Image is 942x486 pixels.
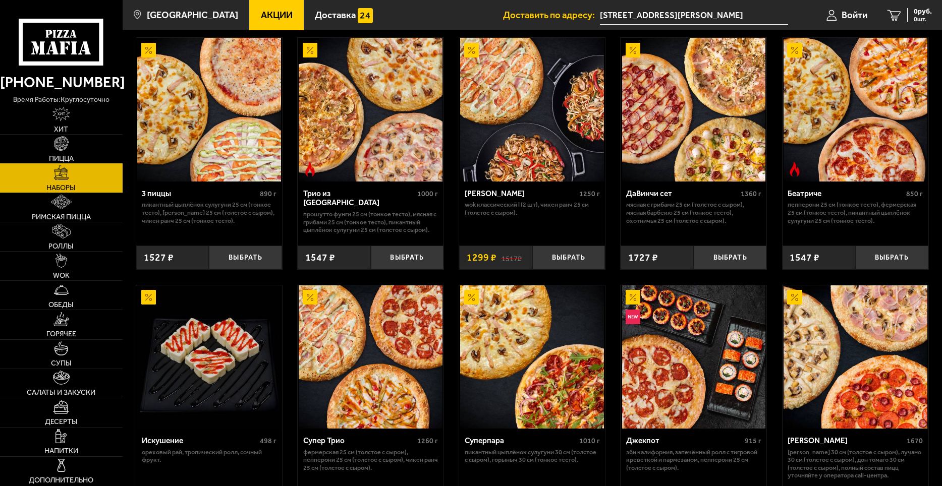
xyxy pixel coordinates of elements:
[51,359,72,367] span: Супы
[907,437,923,445] span: 1670
[303,43,317,57] img: Акционный
[299,285,442,429] img: Супер Трио
[622,38,766,181] img: ДаВинчи сет
[628,253,658,262] span: 1727 ₽
[465,448,600,464] p: Пикантный цыплёнок сулугуни 30 см (толстое с сыром), Горыныч 30 см (тонкое тесто).
[784,285,927,429] img: Хет Трик
[27,389,95,396] span: Салаты и закуски
[46,330,76,337] span: Горячее
[626,189,738,199] div: ДаВинчи сет
[142,436,258,446] div: Искушение
[788,201,923,224] p: Пепперони 25 см (тонкое тесто), Фермерская 25 см (тонкое тесто), Пикантный цыплёнок сулугуни 25 с...
[29,476,93,483] span: Дополнительно
[298,285,444,429] a: АкционныйСупер Трио
[136,285,282,429] a: АкционныйИскушение
[141,290,156,305] img: Акционный
[464,290,479,305] img: Акционный
[783,285,928,429] a: АкционныйХет Трик
[914,8,932,15] span: 0 руб.
[460,285,604,429] img: Суперпара
[626,290,640,305] img: Акционный
[626,43,640,57] img: Акционный
[914,16,932,22] span: 0 шт.
[261,11,293,20] span: Акции
[842,11,867,20] span: Войти
[626,448,761,472] p: Эби Калифорния, Запечённый ролл с тигровой креветкой и пармезаном, Пепперони 25 см (толстое с сыр...
[465,201,600,216] p: Wok классический L (2 шт), Чикен Ранч 25 см (толстое с сыром).
[622,285,766,429] img: Джекпот
[142,448,277,464] p: Ореховый рай, Тропический ролл, Сочный фрукт.
[788,448,923,479] p: [PERSON_NAME] 30 см (толстое с сыром), Лучано 30 см (толстое с сыром), Дон Томаго 30 см (толстое ...
[626,436,742,446] div: Джекпот
[137,285,281,429] img: Искушение
[32,213,91,220] span: Римская пицца
[790,253,819,262] span: 1547 ₽
[303,448,438,472] p: Фермерская 25 см (толстое с сыром), Пепперони 25 см (толстое с сыром), Чикен Ранч 25 см (толстое ...
[303,189,415,208] div: Трио из [GEOGRAPHIC_DATA]
[502,253,522,262] s: 1517 ₽
[358,8,372,23] img: 15daf4d41897b9f0e9f617042186c801.svg
[503,11,600,20] span: Доставить по адресу:
[787,290,802,305] img: Акционный
[49,155,74,162] span: Пицца
[784,38,927,181] img: Беатриче
[460,38,604,181] img: Вилла Капри
[621,285,766,429] a: АкционныйНовинкаДжекпот
[45,418,78,425] span: Десерты
[303,210,438,234] p: Прошутто Фунги 25 см (тонкое тесто), Мясная с грибами 25 см (тонкое тесто), Пикантный цыплёнок су...
[788,436,904,446] div: [PERSON_NAME]
[315,11,356,20] span: Доставка
[467,253,496,262] span: 1299 ₽
[144,253,174,262] span: 1527 ₽
[532,246,605,270] button: Выбрать
[459,285,605,429] a: АкционныйСуперпара
[783,38,928,181] a: АкционныйОстрое блюдоБеатриче
[787,162,802,176] img: Острое блюдо
[855,246,928,270] button: Выбрать
[299,38,442,181] img: Трио из Рио
[745,437,761,445] span: 915 г
[305,253,335,262] span: 1547 ₽
[464,43,479,57] img: Акционный
[600,6,788,25] input: Ваш адрес доставки
[371,246,444,270] button: Выбрать
[48,242,74,250] span: Роллы
[787,43,802,57] img: Акционный
[44,447,78,454] span: Напитки
[303,436,415,446] div: Супер Трио
[626,201,761,224] p: Мясная с грибами 25 см (толстое с сыром), Мясная Барбекю 25 см (тонкое тесто), Охотничья 25 см (т...
[137,38,281,181] img: 3 пиццы
[626,310,640,324] img: Новинка
[260,190,276,198] span: 890 г
[465,436,577,446] div: Суперпара
[136,38,282,181] a: Акционный3 пиццы
[417,437,438,445] span: 1260 г
[303,162,317,176] img: Острое блюдо
[142,189,258,199] div: 3 пиццы
[579,437,600,445] span: 1010 г
[54,126,68,133] span: Хит
[147,11,238,20] span: [GEOGRAPHIC_DATA]
[741,190,761,198] span: 1360 г
[209,246,282,270] button: Выбрать
[465,189,577,199] div: [PERSON_NAME]
[417,190,438,198] span: 1000 г
[459,38,605,181] a: АкционныйВилла Капри
[48,301,74,308] span: Обеды
[694,246,767,270] button: Выбрать
[621,38,766,181] a: АкционныйДаВинчи сет
[46,184,76,191] span: Наборы
[788,189,904,199] div: Беатриче
[260,437,276,445] span: 498 г
[906,190,923,198] span: 850 г
[303,290,317,305] img: Акционный
[579,190,600,198] span: 1250 г
[53,272,70,279] span: WOK
[141,43,156,57] img: Акционный
[142,201,277,224] p: Пикантный цыплёнок сулугуни 25 см (тонкое тесто), [PERSON_NAME] 25 см (толстое с сыром), Чикен Ра...
[298,38,444,181] a: АкционныйОстрое блюдоТрио из Рио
